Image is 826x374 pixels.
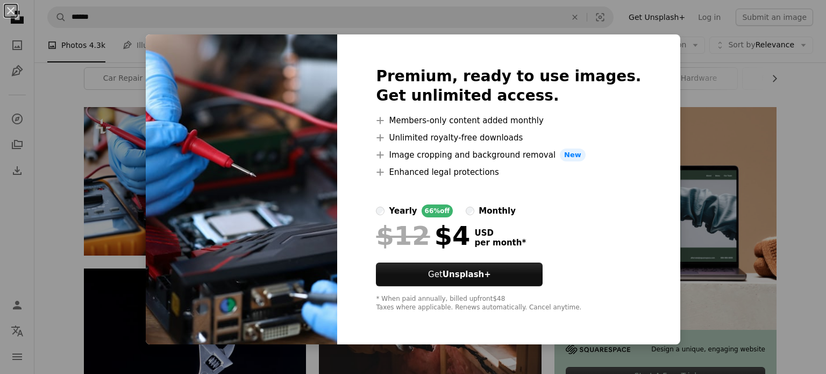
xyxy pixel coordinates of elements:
span: $12 [376,222,430,250]
span: New [560,149,586,161]
input: monthly [466,207,474,215]
h2: Premium, ready to use images. Get unlimited access. [376,67,641,105]
div: * When paid annually, billed upfront $48 Taxes where applicable. Renews automatically. Cancel any... [376,295,641,312]
button: GetUnsplash+ [376,263,543,286]
img: premium_photo-1661960643553-ccfbf7d921f6 [146,34,337,344]
li: Image cropping and background removal [376,149,641,161]
li: Unlimited royalty-free downloads [376,131,641,144]
div: $4 [376,222,470,250]
strong: Unsplash+ [443,270,491,279]
li: Enhanced legal protections [376,166,641,179]
li: Members-only content added monthly [376,114,641,127]
span: USD [474,228,526,238]
input: yearly66%off [376,207,384,215]
div: yearly [389,204,417,217]
span: per month * [474,238,526,248]
div: monthly [479,204,516,217]
div: 66% off [422,204,453,217]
